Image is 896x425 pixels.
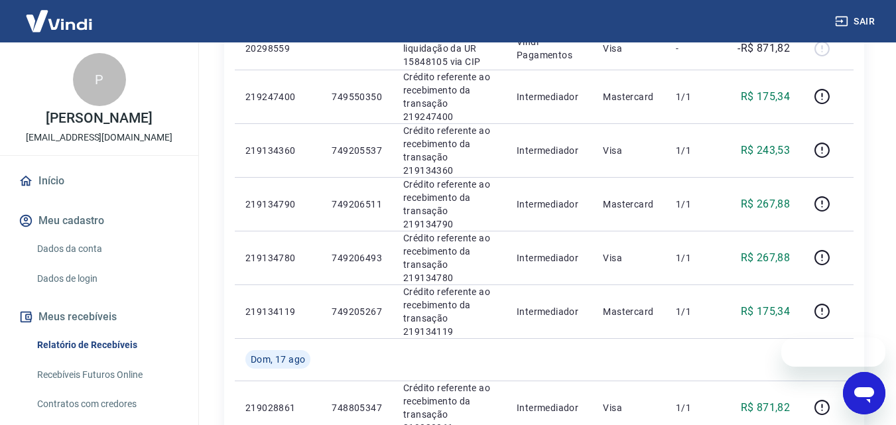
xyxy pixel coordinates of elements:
p: Crédito referente ao recebimento da transação 219134780 [403,231,495,284]
p: 219134360 [245,144,310,157]
p: 1/1 [676,90,715,103]
p: Visa [603,401,655,414]
p: Crédito referente ao recebimento da transação 219247400 [403,70,495,123]
p: Crédito referente ao recebimento da transação 219134119 [403,285,495,338]
p: Crédito referente ao recebimento da transação 219134790 [403,178,495,231]
p: - [676,42,715,55]
p: Visa [603,42,655,55]
p: Mastercard [603,198,655,211]
p: Intermediador [517,401,582,414]
div: P [73,53,126,106]
a: Dados de login [32,265,182,292]
p: 20298559 [245,42,310,55]
button: Meu cadastro [16,206,182,235]
p: -R$ 871,82 [737,40,790,56]
p: 1/1 [676,401,715,414]
p: Mastercard [603,305,655,318]
iframe: Mensagem da empresa [781,337,885,367]
p: R$ 267,88 [741,196,791,212]
p: Visa [603,144,655,157]
p: [PERSON_NAME] [46,111,152,125]
p: Crédito referente ao recebimento da transação 219134360 [403,124,495,177]
p: R$ 175,34 [741,89,791,105]
img: Vindi [16,1,102,41]
p: Débito referente à liquidação da UR 15848105 via CIP [403,29,495,68]
p: 219134119 [245,305,310,318]
a: Dados da conta [32,235,182,263]
p: 748805347 [332,401,382,414]
button: Sair [832,9,880,34]
p: [EMAIL_ADDRESS][DOMAIN_NAME] [26,131,172,145]
p: 749205537 [332,144,382,157]
p: Visa [603,251,655,265]
p: 749205267 [332,305,382,318]
p: R$ 243,53 [741,143,791,158]
iframe: Botão para abrir a janela de mensagens [843,372,885,414]
p: 749206493 [332,251,382,265]
p: Intermediador [517,198,582,211]
a: Recebíveis Futuros Online [32,361,182,389]
p: Intermediador [517,90,582,103]
a: Contratos com credores [32,391,182,418]
p: Intermediador [517,305,582,318]
p: R$ 267,88 [741,250,791,266]
p: 749206511 [332,198,382,211]
a: Início [16,166,182,196]
p: 219134780 [245,251,310,265]
p: Mastercard [603,90,655,103]
p: Intermediador [517,144,582,157]
span: Dom, 17 ago [251,353,305,366]
p: Vindi Pagamentos [517,35,582,62]
p: R$ 175,34 [741,304,791,320]
p: 219028861 [245,401,310,414]
p: Intermediador [517,251,582,265]
p: 1/1 [676,198,715,211]
p: R$ 871,82 [741,400,791,416]
p: 219134790 [245,198,310,211]
p: 219247400 [245,90,310,103]
a: Relatório de Recebíveis [32,332,182,359]
button: Meus recebíveis [16,302,182,332]
p: 1/1 [676,305,715,318]
p: 1/1 [676,144,715,157]
p: 1/1 [676,251,715,265]
p: 749550350 [332,90,382,103]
